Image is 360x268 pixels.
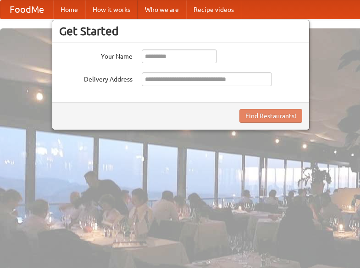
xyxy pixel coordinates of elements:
[239,109,302,123] button: Find Restaurants!
[85,0,138,19] a: How it works
[59,72,133,84] label: Delivery Address
[59,24,302,38] h3: Get Started
[138,0,186,19] a: Who we are
[53,0,85,19] a: Home
[59,49,133,61] label: Your Name
[186,0,241,19] a: Recipe videos
[0,0,53,19] a: FoodMe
